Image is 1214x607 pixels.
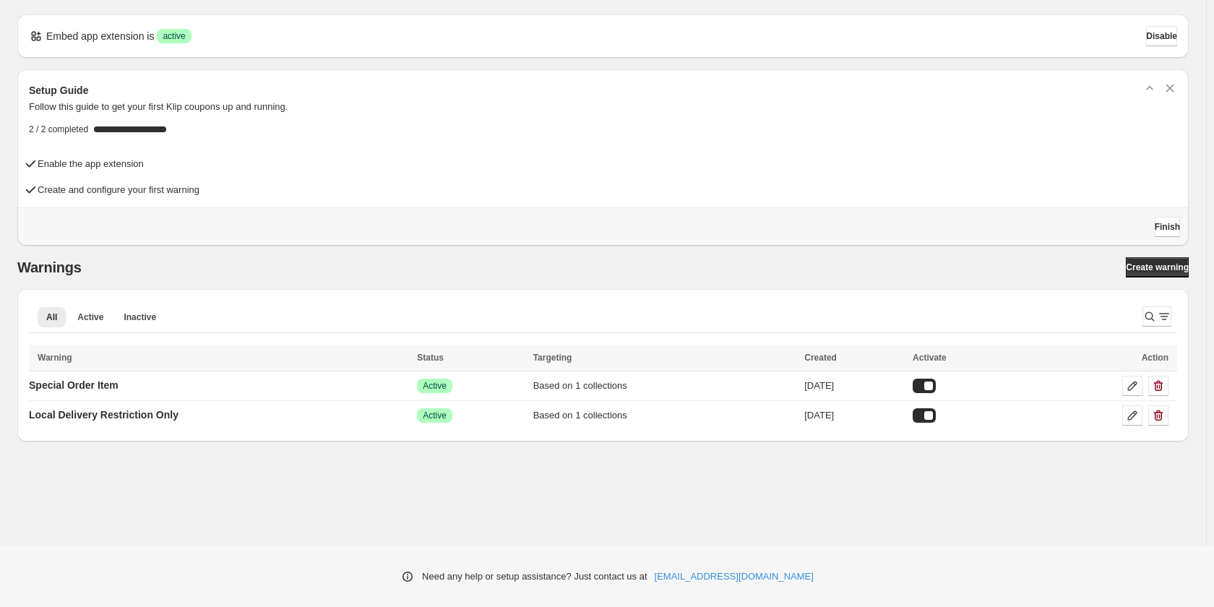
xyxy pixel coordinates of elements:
[46,311,57,323] span: All
[533,379,796,393] div: Based on 1 collections
[804,353,837,363] span: Created
[1146,30,1177,42] span: Disable
[46,29,154,43] p: Embed app extension is
[1146,26,1177,46] button: Disable
[163,30,185,42] span: active
[1126,262,1189,273] span: Create warning
[38,183,199,197] h4: Create and configure your first warning
[29,83,88,98] h3: Setup Guide
[1126,257,1189,277] a: Create warning
[913,353,947,363] span: Activate
[124,311,156,323] span: Inactive
[29,378,119,392] p: Special Order Item
[417,353,444,363] span: Status
[17,259,82,276] h2: Warnings
[38,157,144,171] h4: Enable the app extension
[655,569,814,584] a: [EMAIL_ADDRESS][DOMAIN_NAME]
[29,100,1177,114] p: Follow this guide to get your first Klip coupons up and running.
[423,410,447,421] span: Active
[533,353,572,363] span: Targeting
[1142,353,1168,363] span: Action
[29,124,88,135] span: 2 / 2 completed
[29,408,178,422] p: Local Delivery Restriction Only
[533,408,796,423] div: Based on 1 collections
[804,408,904,423] div: [DATE]
[1142,306,1171,327] button: Search and filter results
[423,380,447,392] span: Active
[804,379,904,393] div: [DATE]
[1155,221,1180,233] span: Finish
[1155,217,1180,237] button: Finish
[29,374,119,397] a: Special Order Item
[29,403,178,426] a: Local Delivery Restriction Only
[77,311,103,323] span: Active
[38,353,72,363] span: Warning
